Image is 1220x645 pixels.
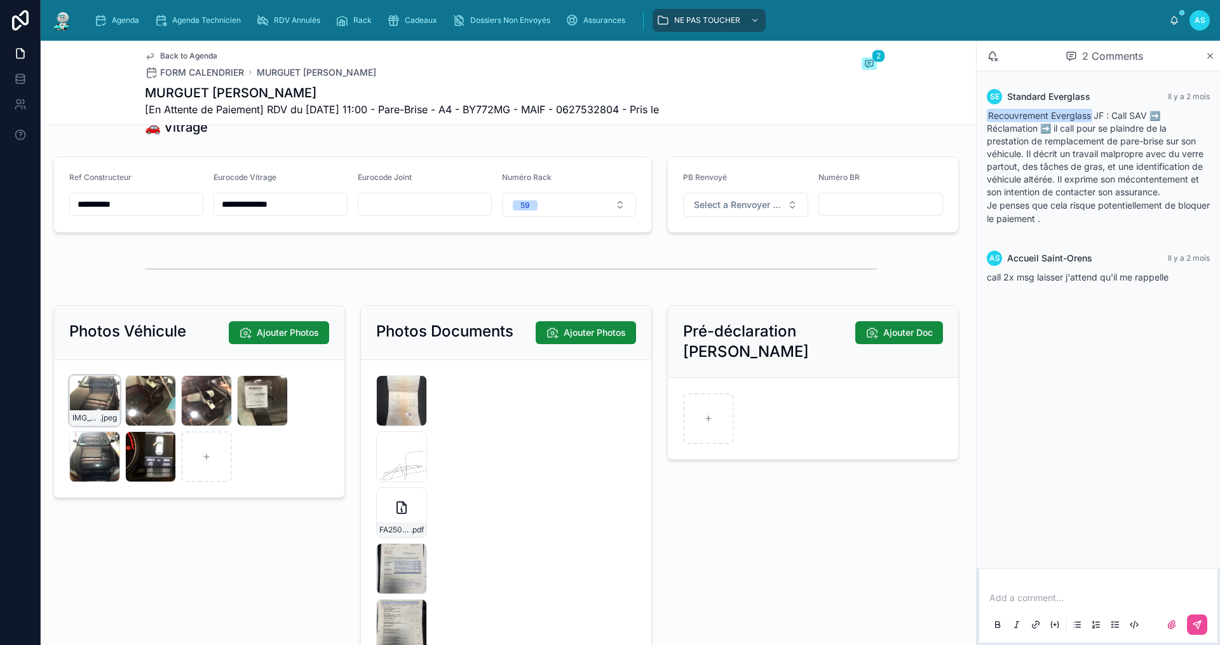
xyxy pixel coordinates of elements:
[353,15,372,25] span: Rack
[410,525,424,535] span: .pdf
[84,6,1169,34] div: scrollable content
[332,9,381,32] a: Rack
[683,172,727,182] span: PB Renvoyé
[151,9,250,32] a: Agenda Technicien
[145,84,659,102] h1: MURGUET [PERSON_NAME]
[818,172,860,182] span: Numéro BR
[674,15,740,25] span: NE PAS TOUCHER
[502,172,552,182] span: Numéro Rack
[145,118,208,136] h1: 🚗 Vitrage
[69,321,186,342] h2: Photos Véhicule
[862,57,877,73] button: 2
[1082,48,1143,64] span: 2 Comments
[69,172,132,182] span: Ref Constructeur
[987,198,1210,225] p: Je penses que cela risque potentiellement de bloquer le paiement .
[274,15,320,25] span: RDV Annulés
[145,102,659,117] span: [En Attente de Paiement] RDV du [DATE] 11:00 - Pare-Brise - A4 - BY772MG - MAIF - 0627532804 - Pr...
[1007,252,1092,265] span: Accueil Saint-Orens
[379,525,410,535] span: FA2507-7226
[564,326,626,339] span: Ajouter Photos
[883,326,933,339] span: Ajouter Doc
[872,50,885,62] span: 2
[257,66,376,79] a: MURGUET [PERSON_NAME]
[172,15,241,25] span: Agenda Technicien
[160,66,244,79] span: FORM CALENDRIER
[987,272,1169,282] span: call 2x msg laisser j'attend qu'il me rappelle
[405,15,437,25] span: Cadeaux
[252,9,329,32] a: RDV Annulés
[90,9,148,32] a: Agenda
[987,109,1092,122] span: Recouvrement Everglass
[449,9,559,32] a: Dossiers Non Envoyés
[583,15,625,25] span: Assurances
[1195,15,1205,25] span: AS
[653,9,766,32] a: NE PAS TOUCHER
[683,321,855,362] h2: Pré-déclaration [PERSON_NAME]
[229,321,329,344] button: Ajouter Photos
[1168,253,1210,263] span: Il y a 2 mois
[1007,90,1090,103] span: Standard Everglass
[562,9,634,32] a: Assurances
[383,9,446,32] a: Cadeaux
[694,198,782,211] span: Select a Renvoyer Vitrage
[536,321,636,344] button: Ajouter Photos
[100,413,117,423] span: .jpeg
[213,172,276,182] span: Eurocode Vitrage
[358,172,412,182] span: Eurocode Joint
[520,200,530,211] div: 59
[145,51,217,61] a: Back to Agenda
[376,321,513,342] h2: Photos Documents
[502,193,636,217] button: Select Button
[160,51,217,61] span: Back to Agenda
[990,92,1000,102] span: SE
[257,326,319,339] span: Ajouter Photos
[987,109,1210,225] div: JF : Call SAV ➡️ Réclamation ➡️ il call pour se plaindre de la prestation de remplacement de pare...
[112,15,139,25] span: Agenda
[1168,92,1210,101] span: Il y a 2 mois
[72,413,100,423] span: IMG_0462
[989,253,1000,263] span: AS
[470,15,550,25] span: Dossiers Non Envoyés
[683,193,808,217] button: Select Button
[855,321,943,344] button: Ajouter Doc
[145,66,244,79] a: FORM CALENDRIER
[51,10,74,31] img: App logo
